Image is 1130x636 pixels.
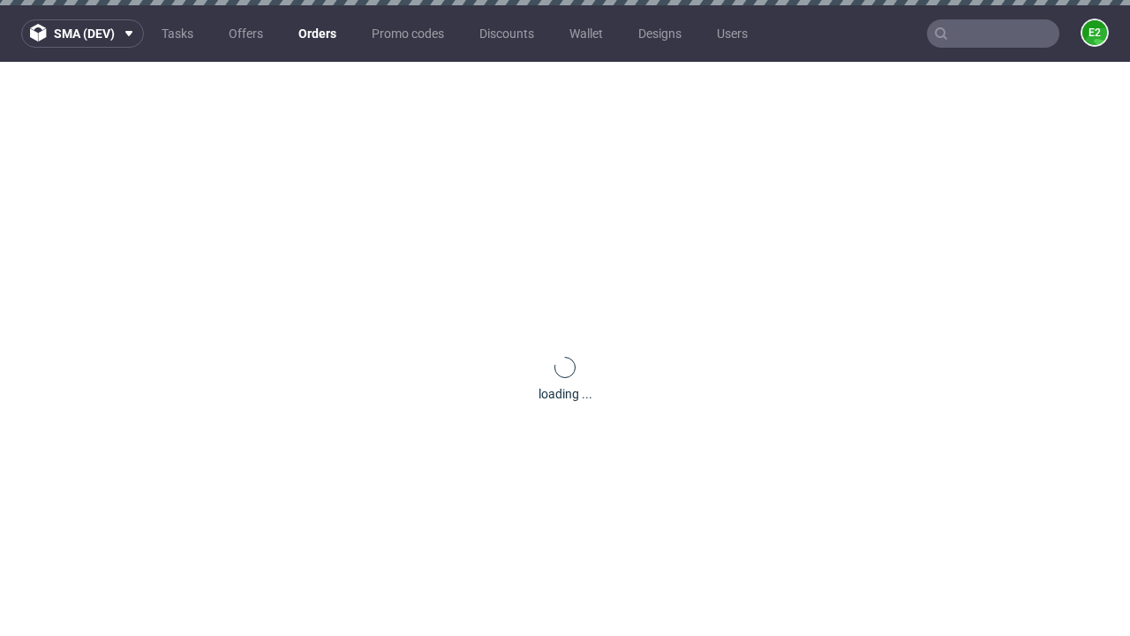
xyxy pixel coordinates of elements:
a: Users [706,19,758,48]
a: Promo codes [361,19,455,48]
a: Tasks [151,19,204,48]
a: Offers [218,19,274,48]
figcaption: e2 [1082,20,1107,45]
a: Wallet [559,19,614,48]
span: sma (dev) [54,27,115,40]
a: Orders [288,19,347,48]
a: Discounts [469,19,545,48]
button: sma (dev) [21,19,144,48]
div: loading ... [539,385,592,403]
a: Designs [628,19,692,48]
